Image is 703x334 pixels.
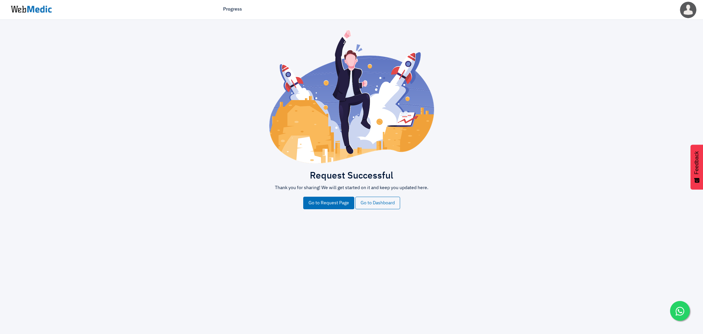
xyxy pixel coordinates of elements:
[694,151,700,174] span: Feedback
[690,145,703,189] button: Feedback - Show survey
[355,197,400,209] a: Go to Dashboard
[164,184,540,191] p: Thank you for sharing! We will get started on it and keep you updated here.
[303,197,354,209] a: Go to Request Page
[269,30,434,163] img: success.png
[164,170,540,182] h2: Request Successful
[223,6,242,13] a: Progress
